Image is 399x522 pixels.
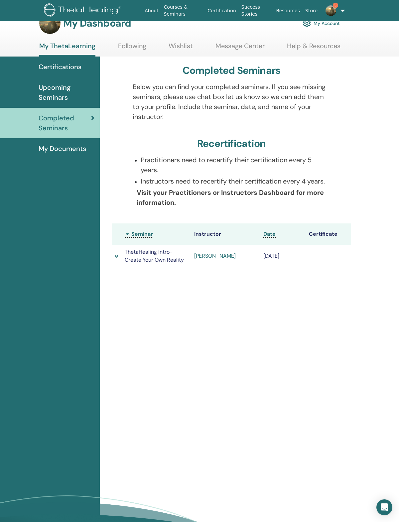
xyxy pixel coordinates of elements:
[63,17,131,29] h3: My Dashboard
[141,176,331,186] p: Instructors need to recertify their certification every 4 years.
[194,252,236,259] a: [PERSON_NAME]
[303,5,320,17] a: Store
[137,188,324,207] b: Visit your Practitioners or Instructors Dashboard for more information.
[133,82,331,122] p: Below you can find your completed seminars. If you see missing seminars, please use chat box let ...
[39,82,94,102] span: Upcoming Seminars
[39,144,86,154] span: My Documents
[205,5,238,17] a: Certification
[141,155,331,175] p: Practitioners need to recertify their certification every 5 years.
[239,1,274,20] a: Success Stories
[183,65,281,76] h3: Completed Seminars
[115,254,118,259] img: Active Certificate
[169,42,193,55] a: Wishlist
[161,1,205,20] a: Courses & Seminars
[263,230,276,238] a: Date
[39,113,91,133] span: Completed Seminars
[260,245,306,267] td: [DATE]
[142,5,161,17] a: About
[326,5,336,16] img: default.jpg
[39,62,81,72] span: Certifications
[303,16,340,31] a: My Account
[263,230,276,237] span: Date
[306,223,351,245] th: Certificate
[197,138,266,150] h3: Recertification
[376,499,392,515] div: Open Intercom Messenger
[303,18,311,29] img: cog.svg
[191,223,260,245] th: Instructor
[125,248,184,263] span: ThetaHealing Intro- Create Your Own Reality
[215,42,265,55] a: Message Center
[287,42,340,55] a: Help & Resources
[118,42,146,55] a: Following
[39,42,95,57] a: My ThetaLearning
[333,3,338,8] span: 3
[44,3,123,18] img: logo.png
[39,13,61,34] img: default.jpg
[274,5,303,17] a: Resources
